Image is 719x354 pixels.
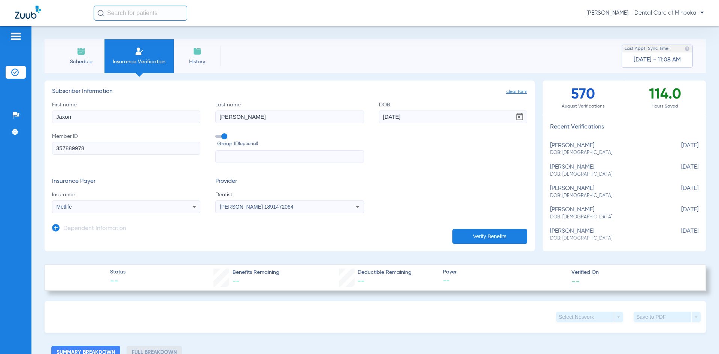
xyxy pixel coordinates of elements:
span: Status [110,268,125,276]
span: Last Appt. Sync Time: [625,45,670,52]
span: [PERSON_NAME] 1891472064 [220,204,294,210]
span: -- [110,276,125,287]
div: [PERSON_NAME] [550,185,661,199]
div: 114.0 [624,81,706,114]
label: First name [52,101,200,123]
input: DOBOpen calendar [379,111,527,123]
span: Deductible Remaining [358,269,412,276]
div: 570 [543,81,624,114]
span: Benefits Remaining [233,269,279,276]
span: -- [443,276,565,286]
span: DOB: [DEMOGRAPHIC_DATA] [550,214,661,221]
span: Group ID [217,140,364,148]
img: History [193,47,202,56]
input: Member ID [52,142,200,155]
span: Metlife [57,204,72,210]
small: (optional) [239,140,258,148]
span: -- [571,277,580,285]
span: [PERSON_NAME] - Dental Care of Minooka [586,9,704,17]
img: Search Icon [97,10,104,16]
h3: Insurance Payer [52,178,200,185]
span: Dentist [215,191,364,199]
label: Last name [215,101,364,123]
span: Hours Saved [624,103,706,110]
label: Member ID [52,133,200,163]
img: hamburger-icon [10,32,22,41]
span: Verified On [571,269,694,276]
span: DOB: [DEMOGRAPHIC_DATA] [550,193,661,199]
span: [DATE] [661,206,698,220]
h3: Dependent Information [63,225,126,233]
div: [PERSON_NAME] [550,206,661,220]
span: -- [233,278,239,285]
button: Open calendar [512,109,527,124]
span: [DATE] [661,142,698,156]
button: Verify Benefits [452,229,527,244]
span: History [179,58,215,66]
span: -- [358,278,364,285]
span: [DATE] [661,164,698,178]
span: DOB: [DEMOGRAPHIC_DATA] [550,149,661,156]
input: Last name [215,111,364,123]
span: DOB: [DEMOGRAPHIC_DATA] [550,171,661,178]
span: Schedule [63,58,99,66]
img: Zuub Logo [15,6,41,19]
div: [PERSON_NAME] [550,164,661,178]
span: DOB: [DEMOGRAPHIC_DATA] [550,235,661,242]
span: [DATE] - 11:08 AM [634,56,681,64]
span: [DATE] [661,185,698,199]
img: Schedule [77,47,86,56]
h3: Subscriber Information [52,88,527,96]
div: [PERSON_NAME] [550,228,661,242]
input: Search for patients [94,6,187,21]
h3: Provider [215,178,364,185]
span: Insurance Verification [110,58,168,66]
span: [DATE] [661,228,698,242]
span: Payer [443,268,565,276]
span: August Verifications [543,103,624,110]
img: Manual Insurance Verification [135,47,144,56]
img: last sync help info [685,46,690,51]
h3: Recent Verifications [543,124,706,131]
div: [PERSON_NAME] [550,142,661,156]
span: clear form [506,88,527,96]
input: First name [52,111,200,123]
label: DOB [379,101,527,123]
span: Insurance [52,191,200,199]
